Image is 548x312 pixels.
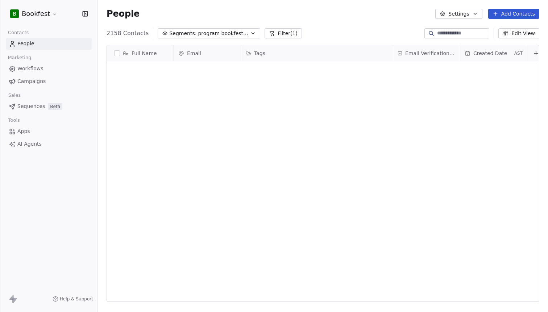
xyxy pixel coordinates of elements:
[435,9,482,19] button: Settings
[17,65,43,72] span: Workflows
[174,45,241,61] div: Email
[254,50,265,57] span: Tags
[132,50,157,57] span: Full Name
[17,40,34,47] span: People
[6,100,92,112] a: SequencesBeta
[17,78,46,85] span: Campaigns
[6,38,92,50] a: People
[17,128,30,135] span: Apps
[107,8,140,19] span: People
[13,10,16,17] span: B
[514,50,523,56] span: AST
[405,50,456,57] span: Email Verification Status
[107,61,174,302] div: grid
[187,50,201,57] span: Email
[5,27,32,38] span: Contacts
[53,296,93,302] a: Help & Support
[107,45,174,61] div: Full Name
[169,30,196,37] span: Segments:
[5,115,23,126] span: Tools
[198,30,249,37] span: program bookfest [GEOGRAPHIC_DATA]
[6,63,92,75] a: Workflows
[6,75,92,87] a: Campaigns
[60,296,93,302] span: Help & Support
[17,103,45,110] span: Sequences
[17,140,42,148] span: AI Agents
[241,45,393,61] div: Tags
[488,9,539,19] button: Add Contacts
[498,28,539,38] button: Edit View
[174,61,545,302] div: grid
[22,9,50,18] span: Bookfest
[48,103,62,110] span: Beta
[5,90,24,101] span: Sales
[107,29,149,38] span: 2158 Contacts
[460,45,527,61] div: Created DateAST
[5,52,34,63] span: Marketing
[523,287,541,305] iframe: Intercom live chat
[473,50,507,57] span: Created Date
[9,8,59,20] button: BBookfest
[6,138,92,150] a: AI Agents
[265,28,302,38] button: Filter(1)
[393,45,460,61] div: Email Verification Status
[6,125,92,137] a: Apps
